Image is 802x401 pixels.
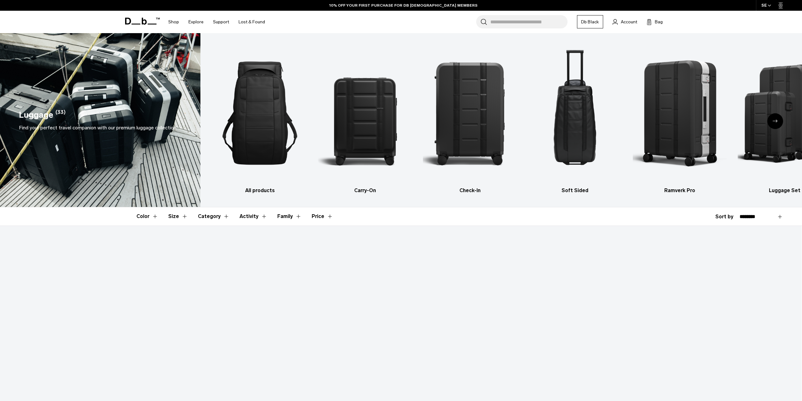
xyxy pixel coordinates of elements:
a: Db Black [577,15,603,28]
a: Account [613,18,637,26]
img: Db [528,43,622,184]
a: Db Carry-On [318,43,412,194]
button: Toggle Filter [239,207,267,226]
img: Db [423,43,517,184]
nav: Main Navigation [164,11,270,33]
button: Toggle Price [312,207,333,226]
a: Support [213,11,229,33]
h3: Ramverk Pro [633,187,727,194]
a: Db Check-In [423,43,517,194]
h3: Check-In [423,187,517,194]
li: 2 / 6 [318,43,412,194]
h3: All products [213,187,307,194]
a: Explore [188,11,204,33]
button: Toggle Filter [168,207,188,226]
a: 10% OFF YOUR FIRST PURCHASE FOR DB [DEMOGRAPHIC_DATA] MEMBERS [329,3,477,8]
li: 1 / 6 [213,43,307,194]
li: 4 / 6 [528,43,622,194]
img: Db [318,43,412,184]
li: 5 / 6 [633,43,727,194]
img: Db [633,43,727,184]
h3: Carry-On [318,187,412,194]
img: Db [213,43,307,184]
button: Bag [647,18,663,26]
a: Lost & Found [239,11,265,33]
span: (33) [55,109,66,121]
span: Bag [655,19,663,25]
h1: Luggage [19,109,53,121]
a: Db Soft Sided [528,43,622,194]
a: Db All products [213,43,307,194]
span: Find your perfect travel companion with our premium luggage collection. [19,125,177,131]
span: Account [621,19,637,25]
a: Shop [168,11,179,33]
button: Toggle Filter [198,207,229,226]
button: Toggle Filter [136,207,158,226]
li: 3 / 6 [423,43,517,194]
a: Db Ramverk Pro [633,43,727,194]
div: Next slide [767,113,783,129]
h3: Soft Sided [528,187,622,194]
button: Toggle Filter [277,207,302,226]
